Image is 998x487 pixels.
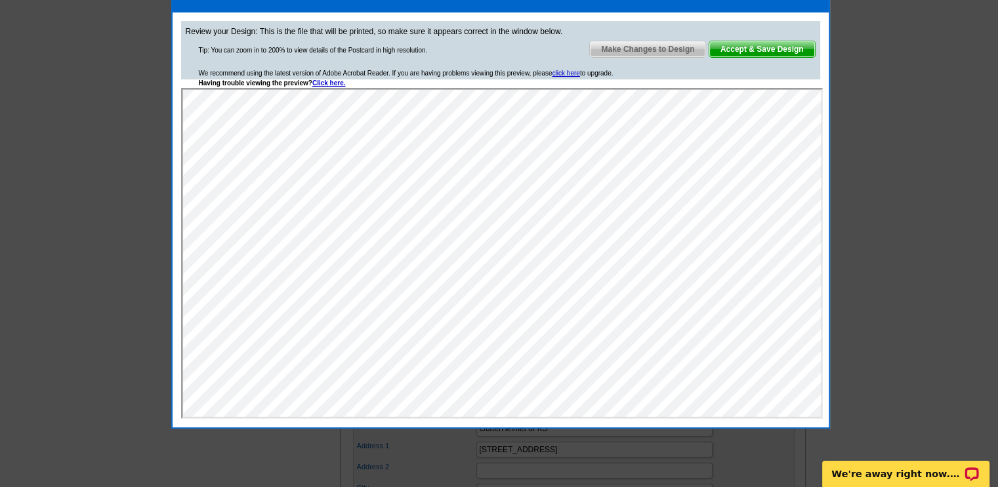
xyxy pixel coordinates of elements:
iframe: LiveChat chat widget [814,446,998,487]
a: click here [552,70,580,77]
div: We recommend using the latest version of Adobe Acrobat Reader. If you are having problems viewing... [199,68,613,88]
a: Click here. [312,79,346,87]
div: Tip: You can zoom in to 200% to view details of the Postcard in high resolution. [199,45,428,55]
span: Make Changes to Design [590,41,705,57]
a: Accept & Save Design [709,41,816,58]
span: Accept & Save Design [709,41,815,57]
strong: Having trouble viewing the preview? [199,79,346,87]
div: Review your Design: This is the file that will be printed, so make sure it appears correct in the... [181,21,820,79]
